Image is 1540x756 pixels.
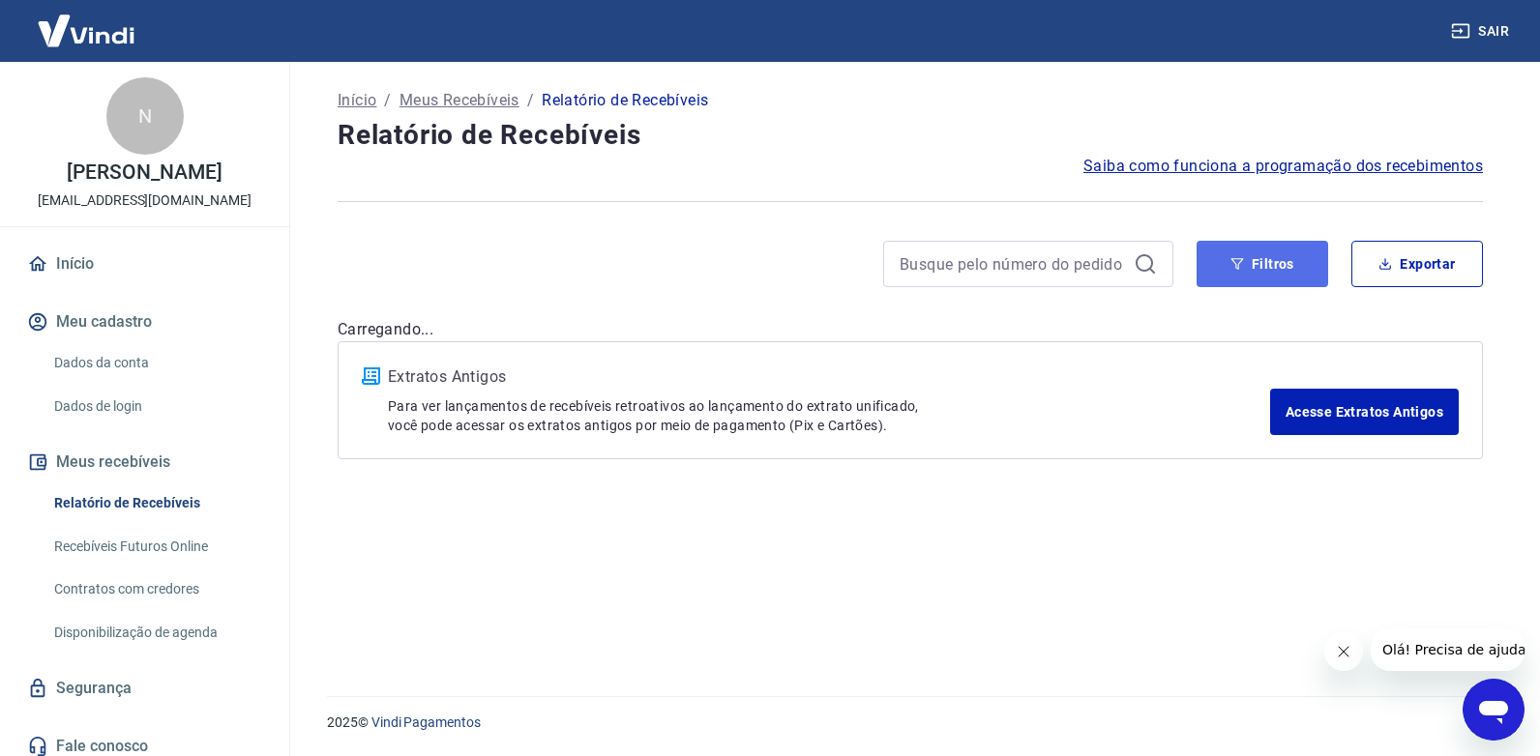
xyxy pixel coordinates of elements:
[371,714,481,730] a: Vindi Pagamentos
[46,483,266,523] a: Relatório de Recebíveis
[1083,155,1483,178] a: Saiba como funciona a programação dos recebimentos
[46,569,266,609] a: Contratos com credores
[327,712,1494,733] p: 2025 ©
[23,301,266,343] button: Meu cadastro
[900,249,1126,278] input: Busque pelo número do pedido
[1463,679,1525,741] iframe: Botão para abrir a janela de mensagens
[527,89,534,112] p: /
[23,243,266,285] a: Início
[46,527,266,567] a: Recebíveis Futuros Online
[23,667,266,710] a: Segurança
[1324,632,1363,671] iframe: Fechar mensagem
[1351,241,1483,287] button: Exportar
[362,367,380,385] img: ícone
[38,190,252,211] p: [EMAIL_ADDRESS][DOMAIN_NAME]
[542,89,708,112] p: Relatório de Recebíveis
[46,387,266,426] a: Dados de login
[1371,628,1525,671] iframe: Mensagem da empresa
[1447,14,1517,49] button: Sair
[1270,389,1459,435] a: Acesse Extratos Antigos
[400,89,519,112] a: Meus Recebíveis
[388,396,1270,435] p: Para ver lançamentos de recebíveis retroativos ao lançamento do extrato unificado, você pode aces...
[67,162,222,183] p: [PERSON_NAME]
[23,441,266,483] button: Meus recebíveis
[46,613,266,653] a: Disponibilização de agenda
[46,343,266,383] a: Dados da conta
[384,89,391,112] p: /
[338,116,1483,155] h4: Relatório de Recebíveis
[388,365,1270,389] p: Extratos Antigos
[23,1,149,60] img: Vindi
[1197,241,1328,287] button: Filtros
[338,318,1483,341] p: Carregando...
[12,14,163,29] span: Olá! Precisa de ajuda?
[338,89,376,112] a: Início
[106,77,184,155] div: N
